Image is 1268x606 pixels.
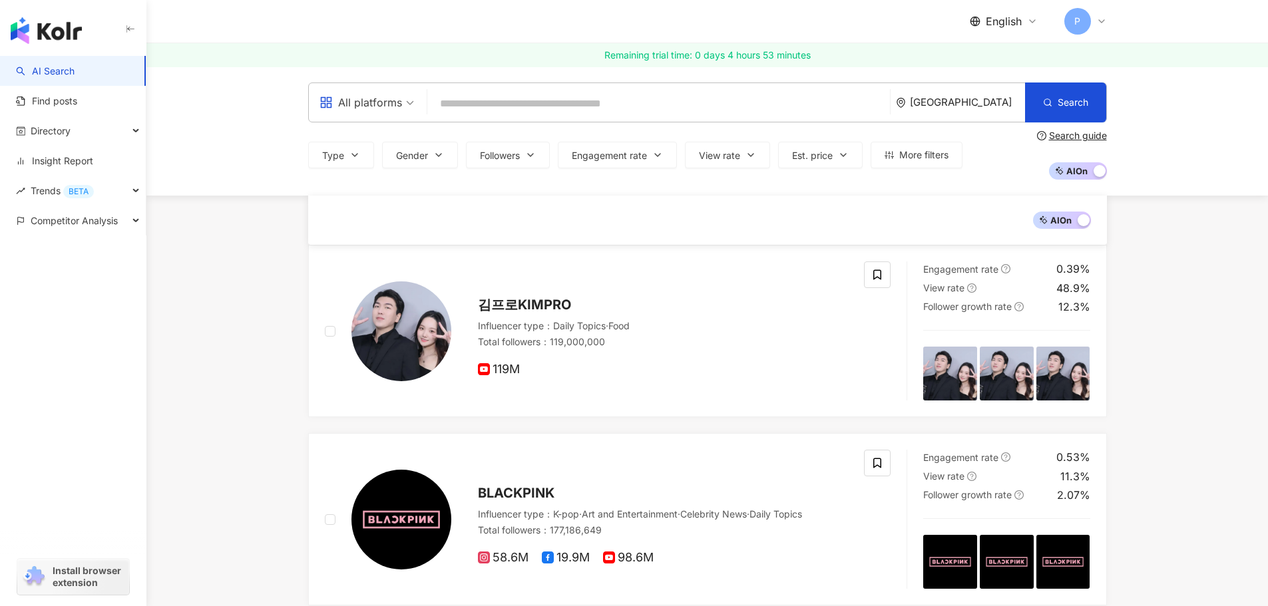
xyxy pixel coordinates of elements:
button: Followers [466,142,550,168]
span: English [986,14,1022,29]
div: 2.07% [1057,488,1090,502]
a: Insight Report [16,154,93,168]
div: 0.39% [1056,261,1090,276]
span: BLACKPINK [478,485,554,501]
span: Engagement rate [923,452,998,463]
span: question-circle [1001,452,1010,462]
span: environment [896,98,906,108]
img: post-image [923,347,977,400]
img: post-image [923,535,977,589]
img: post-image [1036,347,1090,400]
span: P [1074,14,1080,29]
img: chrome extension [21,566,47,587]
span: question-circle [1014,302,1024,311]
span: View rate [923,470,964,482]
span: Search [1058,97,1088,108]
span: K-pop [553,508,579,520]
div: Search guide [1049,130,1107,141]
span: appstore [319,96,333,109]
span: · [606,320,608,331]
span: Celebrity News [680,508,747,520]
button: Search [1025,82,1106,122]
div: Total followers ： 177,186,649 [478,524,849,537]
button: Gender [382,142,458,168]
span: · [579,508,582,520]
span: 58.6M [478,551,528,565]
button: Type [308,142,374,168]
button: Est. price [778,142,863,168]
span: question-circle [967,283,976,293]
a: KOL AvatarBLACKPINKInfluencer type：K-pop·Art and Entertainment·Celebrity News·Daily TopicsTotal f... [308,433,1107,605]
span: Follower growth rate [923,489,1012,500]
span: View rate [923,282,964,293]
span: Directory [31,116,71,146]
span: Engagement rate [572,150,647,161]
div: 11.3% [1060,469,1090,484]
span: question-circle [967,472,976,481]
span: Gender [396,150,428,161]
a: Find posts [16,94,77,108]
img: KOL Avatar [351,470,451,569]
span: Follower growth rate [923,301,1012,312]
img: post-image [1036,535,1090,589]
img: logo [11,17,82,44]
span: 98.6M [603,551,654,565]
span: 19.9M [542,551,590,565]
a: KOL Avatar김프로KIMPROInfluencer type：Daily Topics·FoodTotal followers：119,000,000119MEngagement rat... [308,245,1107,417]
div: 0.53% [1056,450,1090,464]
span: 김프로KIMPRO [478,297,571,313]
span: 119M [478,363,520,377]
span: Food [608,320,630,331]
span: Engagement rate [923,263,998,275]
span: Daily Topics [553,320,606,331]
span: More filters [899,150,949,160]
span: · [678,508,680,520]
button: More filters [871,142,962,168]
div: All platforms [319,92,402,113]
div: Total followers ： 119,000,000 [478,335,849,349]
button: Engagement rate [558,142,677,168]
a: chrome extensionInstall browser extension [17,559,129,595]
div: 48.9% [1056,281,1090,295]
div: [GEOGRAPHIC_DATA] [910,96,1025,108]
div: 12.3% [1058,299,1090,314]
span: Est. price [792,150,833,161]
div: Influencer type ： [478,319,849,333]
span: Trends [31,176,94,206]
img: post-image [980,535,1034,589]
img: KOL Avatar [351,281,451,381]
img: post-image [980,347,1034,400]
span: question-circle [1001,264,1010,273]
span: question-circle [1014,490,1024,500]
div: Influencer type ： [478,508,849,521]
span: Art and Entertainment [582,508,678,520]
span: Competitor Analysis [31,206,118,235]
span: Type [322,150,344,161]
span: question-circle [1037,131,1046,140]
span: rise [16,186,25,196]
button: View rate [685,142,770,168]
a: searchAI Search [16,65,75,78]
span: · [747,508,749,520]
span: Install browser extension [53,565,125,589]
a: Remaining trial time: 0 days 4 hours 53 minutes [146,43,1268,67]
span: Daily Topics [749,508,802,520]
div: BETA [63,185,94,198]
span: View rate [699,150,740,161]
span: Followers [480,150,520,161]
